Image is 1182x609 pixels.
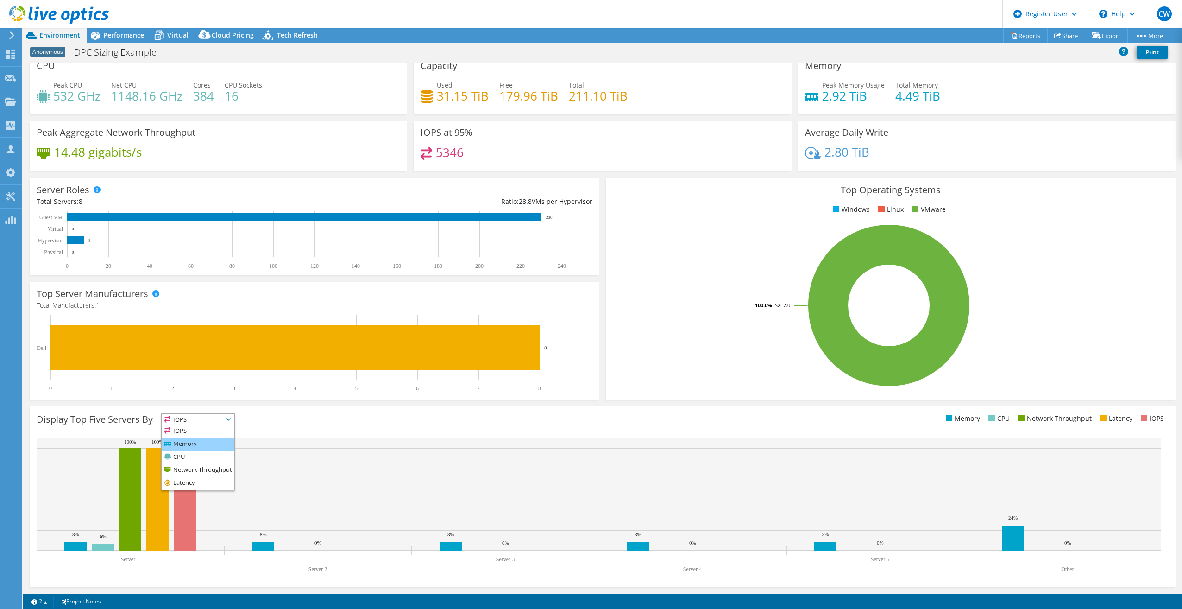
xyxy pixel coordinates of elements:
[39,31,80,39] span: Environment
[437,91,489,101] h4: 31.15 TiB
[162,477,234,490] li: Latency
[111,81,137,89] span: Net CPU
[558,263,566,269] text: 240
[436,147,464,158] h4: 5346
[38,237,63,244] text: Hypervisor
[393,263,401,269] text: 160
[876,204,904,215] li: Linux
[162,425,234,438] li: IOPS
[822,532,829,537] text: 8%
[225,91,262,101] h4: 16
[310,263,319,269] text: 120
[499,81,513,89] span: Free
[1127,28,1170,43] a: More
[37,61,55,71] h3: CPU
[147,263,152,269] text: 40
[48,226,63,232] text: Virtual
[314,197,592,207] div: Ratio: VMs per Hypervisor
[193,81,211,89] span: Cores
[37,300,592,311] h4: Total Manufacturers:
[569,81,584,89] span: Total
[416,385,419,392] text: 6
[39,214,63,221] text: Guest VM
[106,263,111,269] text: 20
[1003,28,1048,43] a: Reports
[294,385,296,392] text: 4
[171,385,174,392] text: 2
[54,147,142,157] h4: 14.48 gigabits/s
[689,540,696,546] text: 0%
[88,238,91,243] text: 8
[121,556,139,563] text: Server 1
[805,127,888,138] h3: Average Daily Write
[1098,413,1132,424] li: Latency
[308,566,327,572] text: Server 2
[162,451,234,464] li: CPU
[37,289,148,299] h3: Top Server Manufacturers
[434,263,442,269] text: 180
[151,439,163,444] text: 100%
[499,91,558,101] h4: 179.96 TiB
[124,439,136,444] text: 100%
[314,540,321,546] text: 0%
[477,385,480,392] text: 7
[277,31,318,39] span: Tech Refresh
[72,250,74,254] text: 0
[895,81,938,89] span: Total Memory
[421,61,457,71] h3: Capacity
[30,47,65,57] span: Anonymous
[986,413,1010,424] li: CPU
[437,81,453,89] span: Used
[79,197,82,206] span: 8
[110,385,113,392] text: 1
[496,556,515,563] text: Server 3
[53,91,101,101] h4: 532 GHz
[1047,28,1085,43] a: Share
[193,91,214,101] h4: 384
[355,385,358,392] text: 5
[212,31,254,39] span: Cloud Pricing
[1099,10,1107,18] svg: \n
[49,385,52,392] text: 0
[772,302,790,309] tspan: ESXi 7.0
[805,61,841,71] h3: Memory
[188,263,194,269] text: 60
[877,540,884,546] text: 0%
[96,301,100,310] span: 1
[111,91,182,101] h4: 1148.16 GHz
[37,127,195,138] h3: Peak Aggregate Network Throughput
[421,127,472,138] h3: IOPS at 95%
[635,532,641,537] text: 8%
[516,263,525,269] text: 220
[822,81,885,89] span: Peak Memory Usage
[66,263,69,269] text: 0
[44,249,63,255] text: Physical
[1137,46,1168,59] a: Print
[37,197,314,207] div: Total Servers:
[569,91,628,101] h4: 211.10 TiB
[25,596,54,607] a: 2
[37,345,46,351] text: Dell
[447,532,454,537] text: 8%
[1008,515,1018,520] text: 24%
[1085,28,1128,43] a: Export
[269,263,277,269] text: 100
[72,227,74,231] text: 0
[871,556,889,563] text: Server 5
[162,438,234,451] li: Memory
[1064,540,1071,546] text: 0%
[229,263,235,269] text: 80
[683,566,702,572] text: Server 4
[162,414,234,425] span: IOPS
[260,532,267,537] text: 8%
[352,263,360,269] text: 140
[162,464,234,477] li: Network Throughput
[1061,566,1074,572] text: Other
[37,185,89,195] h3: Server Roles
[167,31,189,39] span: Virtual
[53,596,107,607] a: Project Notes
[755,302,772,309] tspan: 100.0%
[1138,413,1164,424] li: IOPS
[225,81,262,89] span: CPU Sockets
[538,385,541,392] text: 8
